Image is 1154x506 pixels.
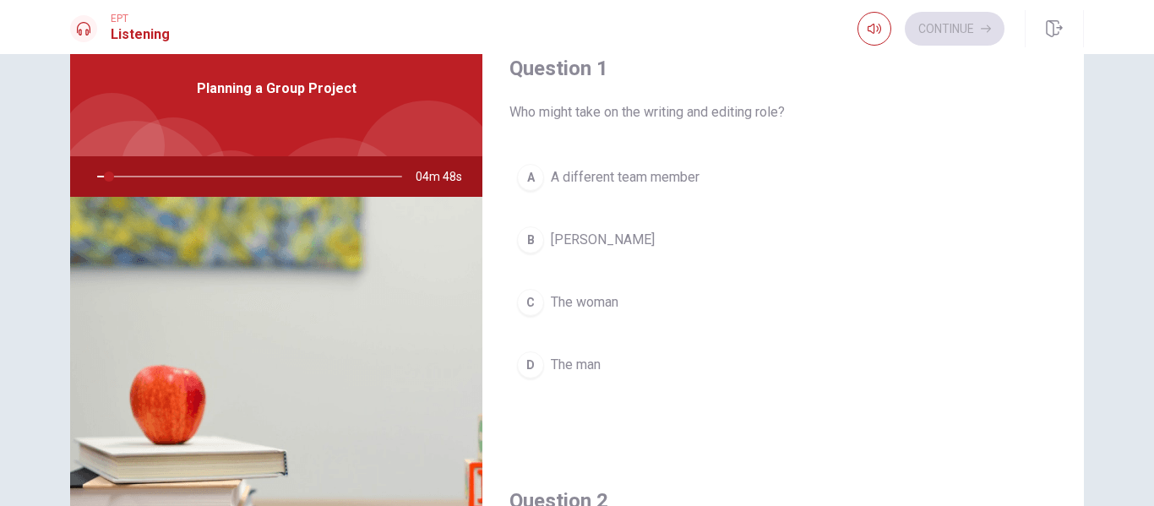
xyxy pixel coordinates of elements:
[509,219,1057,261] button: B[PERSON_NAME]
[509,281,1057,324] button: CThe woman
[509,344,1057,386] button: DThe man
[551,167,699,188] span: A different team member
[551,230,655,250] span: [PERSON_NAME]
[509,156,1057,199] button: AA different team member
[517,289,544,316] div: C
[416,156,476,197] span: 04m 48s
[517,164,544,191] div: A
[111,24,170,45] h1: Listening
[551,292,618,313] span: The woman
[509,102,1057,122] span: Who might take on the writing and editing role?
[111,13,170,24] span: EPT
[197,79,357,99] span: Planning a Group Project
[509,55,1057,82] h4: Question 1
[517,351,544,378] div: D
[551,355,601,375] span: The man
[517,226,544,253] div: B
